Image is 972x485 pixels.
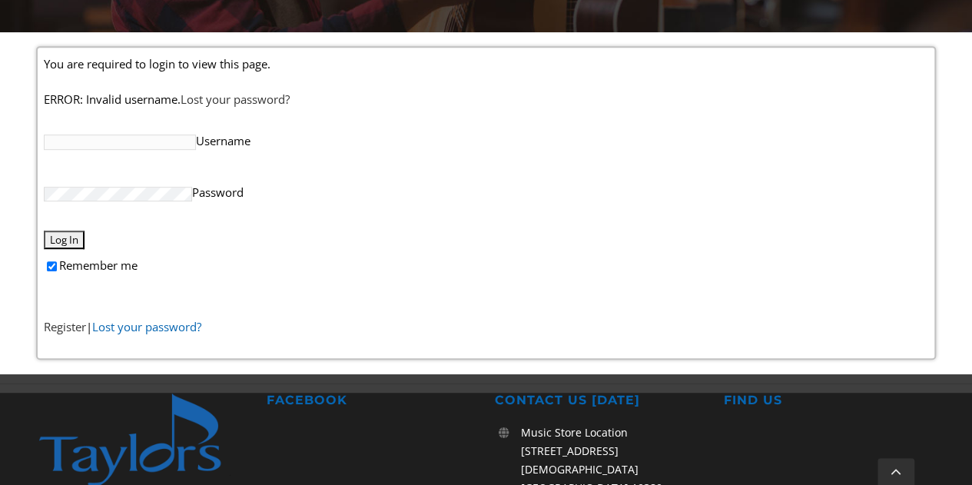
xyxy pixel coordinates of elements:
input: Log In [44,231,85,249]
h2: CONTACT US [DATE] [495,393,705,409]
input: Password [44,187,192,201]
p: You are required to login to view this page. [44,54,928,74]
a: Register [44,319,86,334]
p: ERROR: Invalid username. [44,89,928,109]
h2: FACEBOOK [267,393,477,409]
a: Lost your password? [92,319,201,334]
h2: FIND US [723,393,934,409]
p: | [44,317,928,337]
label: Username [44,125,928,156]
a: Lost your password? [181,91,290,107]
label: Password [44,177,928,208]
input: Username [44,135,196,150]
label: Remember me [44,249,928,281]
input: Remember me [47,261,57,271]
